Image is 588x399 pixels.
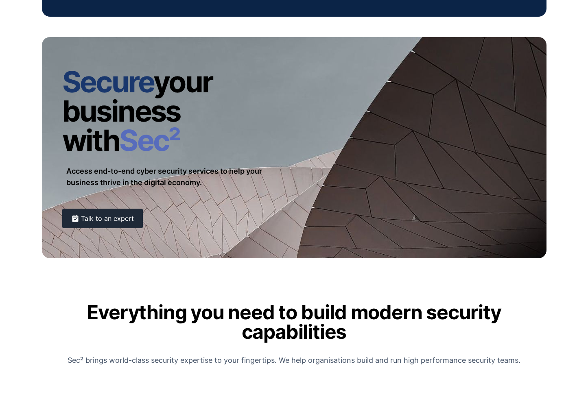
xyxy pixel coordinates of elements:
[119,122,180,158] span: Sec²
[62,64,153,99] span: Secure
[42,303,546,342] h2: Everything you need to build modern security capabilities
[62,67,294,155] h1: your business with
[62,161,294,192] p: Access end-to-end cyber security services to help your business thrive in the digital economy.
[62,209,143,228] a: Talk to an expert
[42,355,546,366] p: Sec² brings world-class security expertise to your fingertips. We help organisations build and ru...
